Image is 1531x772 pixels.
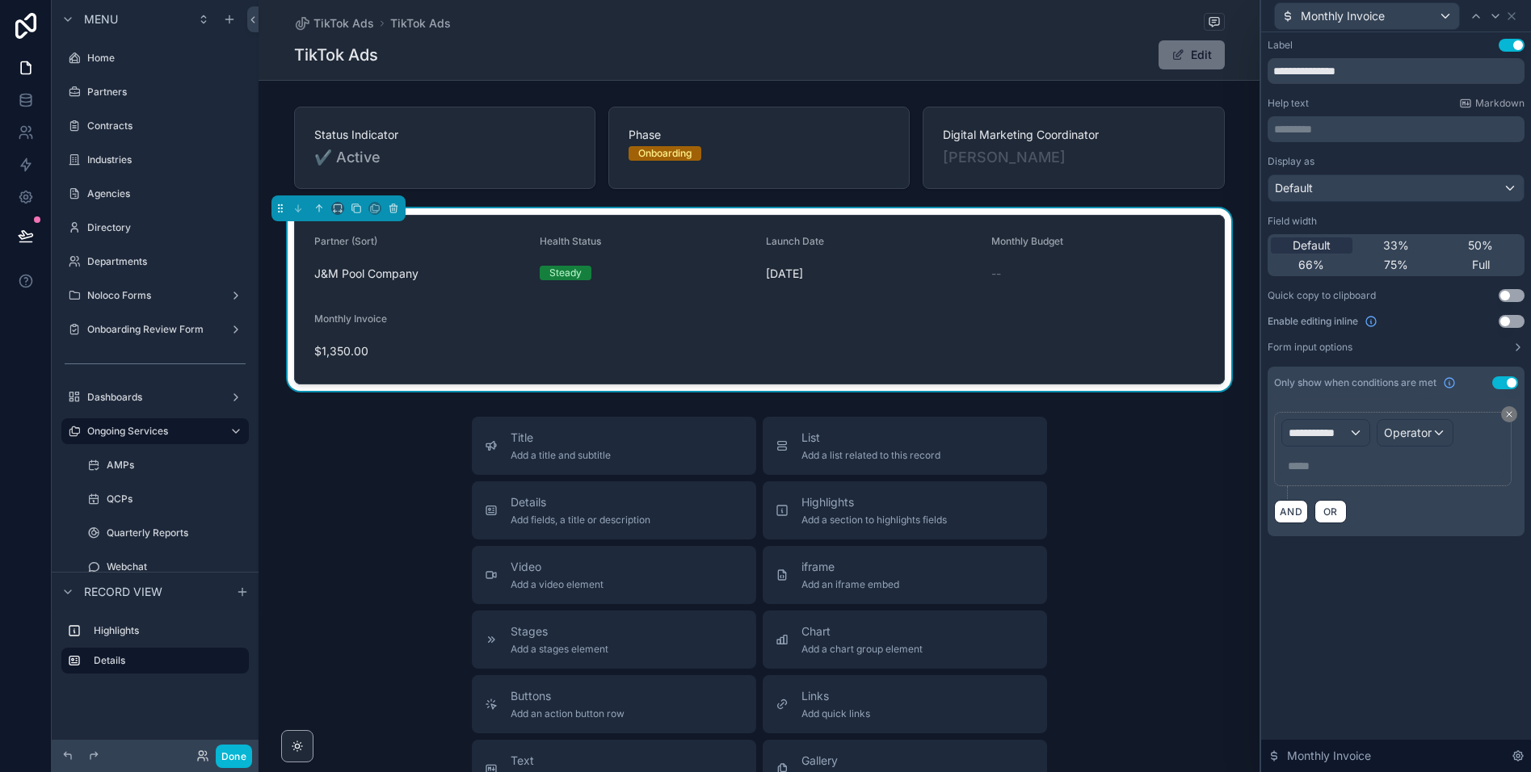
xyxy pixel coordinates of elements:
span: List [801,430,940,446]
span: Monthly Invoice [1301,8,1385,24]
label: Highlights [94,624,242,637]
span: Record view [84,584,162,600]
a: Quarterly Reports [81,520,249,546]
span: Details [511,494,650,510]
span: Gallery [801,753,903,769]
label: Agencies [87,187,246,200]
span: Partner (Sort) [314,235,377,247]
button: Monthly Invoice [1274,2,1460,30]
span: Video [511,559,604,575]
span: iframe [801,559,899,575]
button: ChartAdd a chart group element [763,610,1047,669]
button: ButtonsAdd an action button row [472,675,756,733]
button: DetailsAdd fields, a title or description [472,481,756,539]
label: Webchat [107,560,246,573]
span: J&M Pool Company [314,266,528,282]
a: TikTok Ads [294,15,374,31]
span: Add a list related to this record [801,449,940,462]
div: scrollable content [52,610,259,690]
span: Menu [84,11,118,27]
span: Default [1293,237,1331,254]
label: Partners [87,86,246,99]
a: TikTok Ads [390,15,451,31]
label: Departments [87,255,246,268]
a: Dashboards [61,384,249,410]
label: Home [87,52,246,65]
span: Add quick links [801,707,870,720]
a: Contracts [61,113,249,139]
a: Ongoing Services [61,418,249,444]
span: Default [1275,180,1313,196]
span: Links [801,688,870,704]
span: -- [991,266,1001,282]
label: Onboarding Review Form [87,323,223,336]
label: Contracts [87,120,246,132]
label: Dashboards [87,391,223,404]
a: Webchat [81,554,249,580]
label: QCPs [107,493,246,506]
span: Monthly Budget [991,235,1063,247]
div: Label [1268,39,1293,52]
div: scrollable content [1268,116,1525,142]
button: iframeAdd an iframe embed [763,546,1047,604]
button: StagesAdd a stages element [472,610,756,669]
span: Add a chart group element [801,643,923,656]
a: Agencies [61,181,249,207]
span: 66% [1298,257,1324,273]
label: Display as [1268,155,1314,168]
label: AMPs [107,459,246,472]
span: Add a stages element [511,643,608,656]
a: Markdown [1459,97,1525,110]
label: Quarterly Reports [107,527,246,539]
span: Buttons [511,688,625,704]
button: LinksAdd quick links [763,675,1047,733]
button: AND [1274,500,1308,523]
a: Directory [61,215,249,241]
button: VideoAdd a video element [472,546,756,604]
span: Add fields, a title or description [511,514,650,527]
button: TitleAdd a title and subtitle [472,417,756,475]
span: Stages [511,623,608,640]
label: Directory [87,221,246,234]
label: Help text [1268,97,1309,110]
h1: TikTok Ads [294,44,378,66]
span: Enable editing inline [1268,315,1358,328]
span: Markdown [1475,97,1525,110]
button: Edit [1159,40,1225,69]
span: TikTok Ads [313,15,374,31]
button: Form input options [1268,341,1525,354]
a: QCPs [81,486,249,512]
a: Home [61,45,249,71]
span: Title [511,430,611,446]
span: 33% [1383,237,1409,254]
span: 75% [1384,257,1408,273]
span: Add a title and subtitle [511,449,611,462]
button: Default [1268,174,1525,202]
span: Operator [1384,426,1432,439]
button: Done [216,745,252,768]
a: AMPs [81,452,249,478]
span: 50% [1468,237,1493,254]
label: Field width [1268,215,1317,228]
label: Noloco Forms [87,289,223,302]
span: Launch Date [766,235,824,247]
span: Add an action button row [511,707,625,720]
span: Full [1472,257,1490,273]
button: OR [1314,500,1347,523]
span: Monthly Invoice [1287,748,1371,764]
span: Text [511,753,698,769]
span: Monthly Invoice [314,313,387,325]
label: Ongoing Services [87,425,217,438]
span: Health Status [540,235,601,247]
div: Quick copy to clipboard [1268,289,1376,302]
button: Operator [1377,419,1453,447]
span: [DATE] [766,266,979,282]
span: OR [1320,506,1341,518]
label: Form input options [1268,341,1352,354]
a: Departments [61,249,249,275]
span: $1,350.00 [314,343,528,359]
span: Only show when conditions are met [1274,376,1436,389]
span: Highlights [801,494,947,510]
span: Add a section to highlights fields [801,514,947,527]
